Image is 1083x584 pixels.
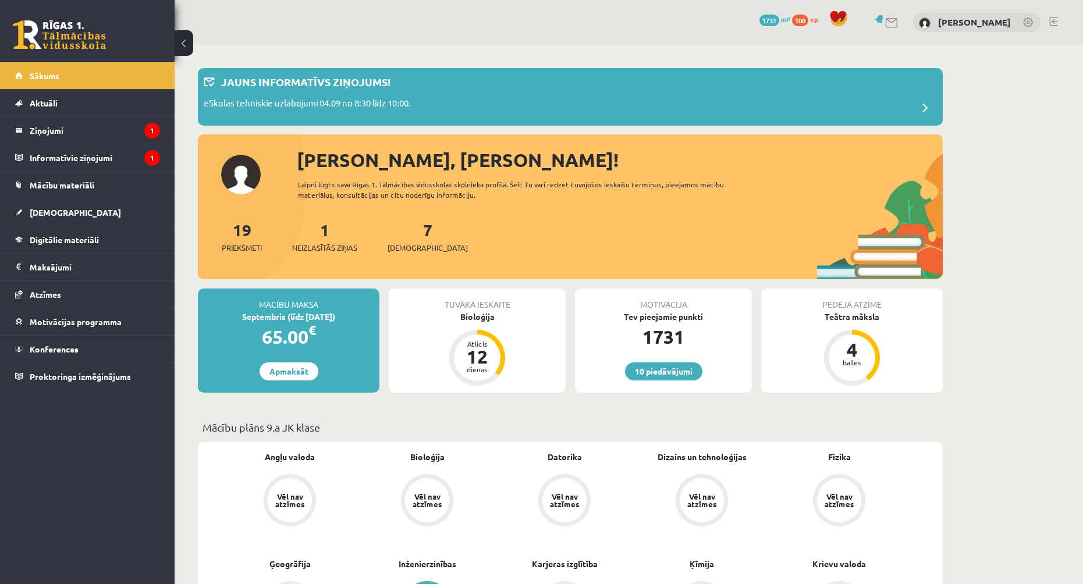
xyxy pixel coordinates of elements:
div: Tev pieejamie punkti [575,311,752,323]
span: Proktoringa izmēģinājums [30,371,131,382]
span: [DEMOGRAPHIC_DATA] [388,242,468,254]
a: [DEMOGRAPHIC_DATA] [15,199,160,226]
a: Bioloģija [410,451,445,463]
a: Mācību materiāli [15,172,160,198]
div: Bioloģija [389,311,566,323]
a: Angļu valoda [265,451,315,463]
a: 1731 mP [759,15,790,24]
div: Motivācija [575,289,752,311]
span: Motivācijas programma [30,316,122,327]
a: Inženierzinības [399,558,456,570]
div: 65.00 [198,323,379,351]
img: Ingvars Gailis [919,17,931,29]
a: Teātra māksla 4 balles [761,311,943,387]
p: eSkolas tehniskie uzlabojumi 04.09 no 8:30 līdz 10:00. [204,97,411,113]
span: Konferences [30,344,79,354]
span: 100 [792,15,808,26]
a: Ķīmija [690,558,714,570]
a: Dizains un tehnoloģijas [658,451,747,463]
a: Vēl nav atzīmes [221,474,358,529]
a: Konferences [15,336,160,362]
div: Laipni lūgts savā Rīgas 1. Tālmācības vidusskolas skolnieka profilā. Šeit Tu vari redzēt tuvojošo... [298,179,745,200]
p: Mācību plāns 9.a JK klase [203,419,938,435]
a: Maksājumi [15,254,160,280]
span: Atzīmes [30,289,61,300]
div: Atlicis [460,340,495,347]
p: Jauns informatīvs ziņojums! [221,74,390,90]
a: Jauns informatīvs ziņojums! eSkolas tehniskie uzlabojumi 04.09 no 8:30 līdz 10:00. [204,74,937,120]
span: Sākums [30,70,59,81]
span: xp [810,15,818,24]
a: Sākums [15,62,160,89]
span: Neizlasītās ziņas [292,242,357,254]
a: 7[DEMOGRAPHIC_DATA] [388,219,468,254]
a: Motivācijas programma [15,308,160,335]
span: [DEMOGRAPHIC_DATA] [30,207,121,218]
a: Apmaksāt [260,362,318,380]
a: 10 piedāvājumi [625,362,702,380]
a: Karjeras izglītība [532,558,598,570]
div: Vēl nav atzīmes [823,493,855,508]
a: Atzīmes [15,281,160,308]
div: Septembris (līdz [DATE]) [198,311,379,323]
span: € [308,322,316,339]
div: 1731 [575,323,752,351]
a: Informatīvie ziņojumi1 [15,144,160,171]
a: Aktuāli [15,90,160,116]
a: Ģeogrāfija [269,558,311,570]
a: Digitālie materiāli [15,226,160,253]
div: balles [835,359,869,366]
legend: Maksājumi [30,254,160,280]
a: 19Priekšmeti [222,219,262,254]
span: Priekšmeti [222,242,262,254]
a: Vēl nav atzīmes [770,474,908,529]
a: Krievu valoda [812,558,866,570]
div: Mācību maksa [198,289,379,311]
span: Digitālie materiāli [30,234,99,245]
a: 100 xp [792,15,823,24]
span: 1731 [759,15,779,26]
div: Pēdējā atzīme [761,289,943,311]
div: Tuvākā ieskaite [389,289,566,311]
span: Aktuāli [30,98,58,108]
a: Rīgas 1. Tālmācības vidusskola [13,20,106,49]
legend: Informatīvie ziņojumi [30,144,160,171]
a: Bioloģija Atlicis 12 dienas [389,311,566,387]
div: Vēl nav atzīmes [686,493,718,508]
a: Proktoringa izmēģinājums [15,363,160,390]
div: Vēl nav atzīmes [548,493,581,508]
div: [PERSON_NAME], [PERSON_NAME]! [297,146,943,174]
div: dienas [460,366,495,373]
a: Vēl nav atzīmes [496,474,633,529]
a: Vēl nav atzīmes [633,474,770,529]
div: Teātra māksla [761,311,943,323]
i: 1 [144,150,160,166]
div: Vēl nav atzīmes [411,493,443,508]
a: Ziņojumi1 [15,117,160,144]
a: Vēl nav atzīmes [358,474,496,529]
a: [PERSON_NAME] [938,16,1011,28]
i: 1 [144,123,160,138]
span: mP [781,15,790,24]
a: Datorika [548,451,582,463]
div: Vēl nav atzīmes [274,493,306,508]
div: 4 [835,340,869,359]
a: 1Neizlasītās ziņas [292,219,357,254]
div: 12 [460,347,495,366]
a: Fizika [828,451,851,463]
legend: Ziņojumi [30,117,160,144]
span: Mācību materiāli [30,180,94,190]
